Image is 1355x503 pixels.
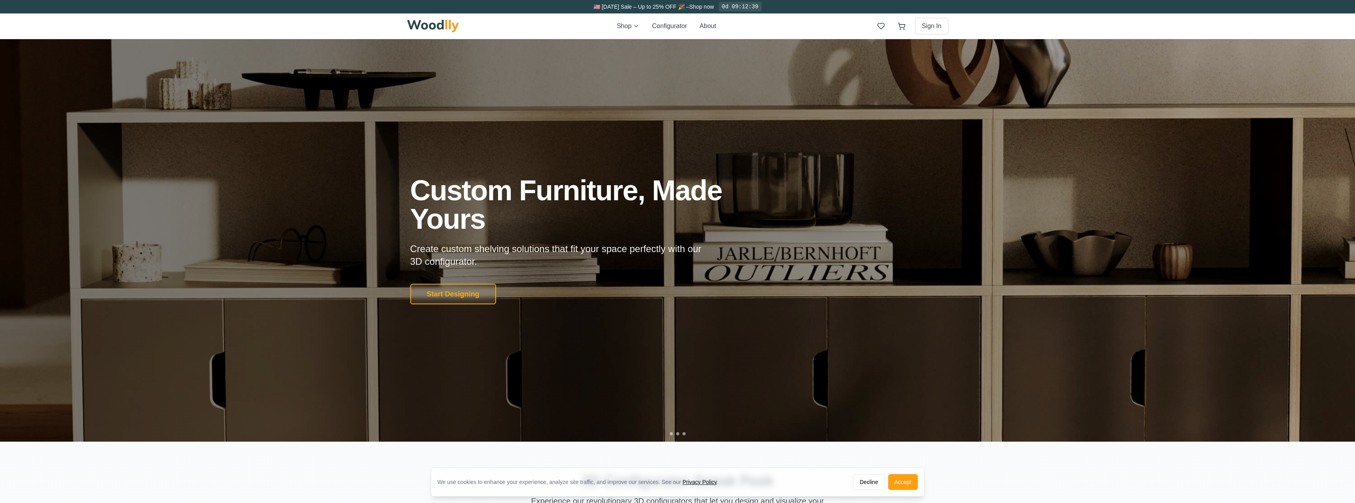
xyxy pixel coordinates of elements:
button: About [699,21,716,31]
button: Configurator [652,21,687,31]
p: Create custom shelving solutions that fit your space perfectly with our 3D configurator. [410,243,714,268]
button: Sign In [915,18,948,34]
button: Accept [888,474,918,490]
a: Shop now [689,4,714,10]
div: We use cookies to enhance your experience, analyze site traffic, and improve our services. See our . [438,478,725,486]
button: Start Designing [410,284,496,304]
div: 0d 09:12:39 [719,2,762,11]
span: 🇺🇸 [DATE] Sale – Up to 25% OFF 🎉 – [593,4,689,10]
a: Privacy Policy [682,479,716,485]
button: Shop [617,21,639,31]
img: Woodlly [407,20,459,32]
h1: Custom Furniture, Made Yours [410,176,765,233]
button: Decline [853,474,885,490]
